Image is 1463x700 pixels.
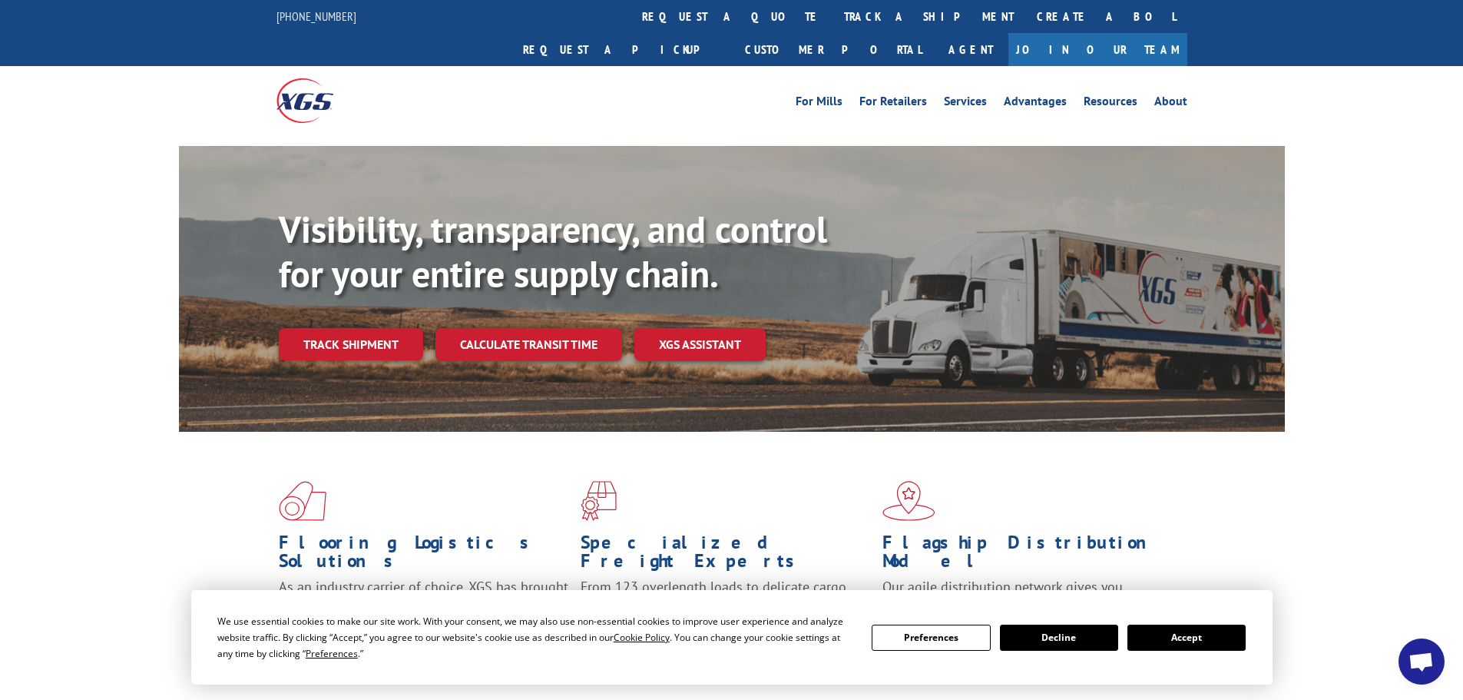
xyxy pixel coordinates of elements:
[859,95,927,112] a: For Retailers
[733,33,933,66] a: Customer Portal
[581,533,871,578] h1: Specialized Freight Experts
[1084,95,1137,112] a: Resources
[279,481,326,521] img: xgs-icon-total-supply-chain-intelligence-red
[581,481,617,521] img: xgs-icon-focused-on-flooring-red
[1000,625,1118,651] button: Decline
[1004,95,1067,112] a: Advantages
[882,481,935,521] img: xgs-icon-flagship-distribution-model-red
[1154,95,1187,112] a: About
[279,578,568,632] span: As an industry carrier of choice, XGS has brought innovation and dedication to flooring logistics...
[796,95,842,112] a: For Mills
[191,590,1273,685] div: Cookie Consent Prompt
[882,578,1165,614] span: Our agile distribution network gives you nationwide inventory management on demand.
[1127,625,1246,651] button: Accept
[634,328,766,361] a: XGS ASSISTANT
[933,33,1008,66] a: Agent
[279,533,569,578] h1: Flooring Logistics Solutions
[279,205,827,297] b: Visibility, transparency, and control for your entire supply chain.
[872,625,990,651] button: Preferences
[276,8,356,24] a: [PHONE_NUMBER]
[217,613,853,662] div: We use essential cookies to make our site work. With your consent, we may also use non-essential ...
[614,631,670,644] span: Cookie Policy
[306,647,358,660] span: Preferences
[435,328,622,361] a: Calculate transit time
[944,95,987,112] a: Services
[1008,33,1187,66] a: Join Our Team
[279,328,423,360] a: Track shipment
[882,533,1173,578] h1: Flagship Distribution Model
[581,578,871,646] p: From 123 overlength loads to delicate cargo, our experienced staff knows the best way to move you...
[1398,639,1445,685] a: Open chat
[511,33,733,66] a: Request a pickup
